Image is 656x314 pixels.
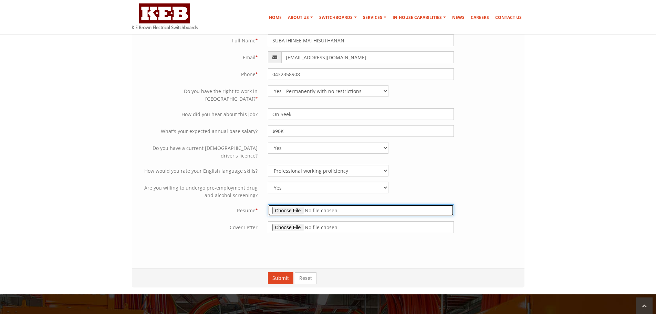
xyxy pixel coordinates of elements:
label: Phone [132,68,263,79]
a: News [449,11,467,24]
a: About Us [285,11,316,24]
label: How did you hear about this job? [132,108,263,118]
label: Are you willing to undergo pre-employment drug and alcohol screening? [132,182,263,199]
img: K E Brown Electrical Switchboards [132,3,198,29]
a: Contact Us [492,11,524,24]
label: Resume [132,204,263,215]
a: Switchboards [316,11,360,24]
iframe: reCAPTCHA [268,238,373,265]
label: Full Name [132,34,263,45]
button: Reset [295,272,316,284]
label: What's your expected annual base salary? [132,125,263,135]
label: Email [132,51,263,62]
label: Cover Letter [132,221,263,231]
label: How would you rate your English language skills? [132,165,263,175]
a: Careers [468,11,492,24]
label: Do you have a current [DEMOGRAPHIC_DATA] driver's licence? [132,142,263,160]
a: Services [360,11,389,24]
a: In-house Capabilities [390,11,449,24]
a: Home [266,11,284,24]
label: Do you have the right to work in [GEOGRAPHIC_DATA]? [132,85,263,103]
button: Submit [268,272,293,284]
